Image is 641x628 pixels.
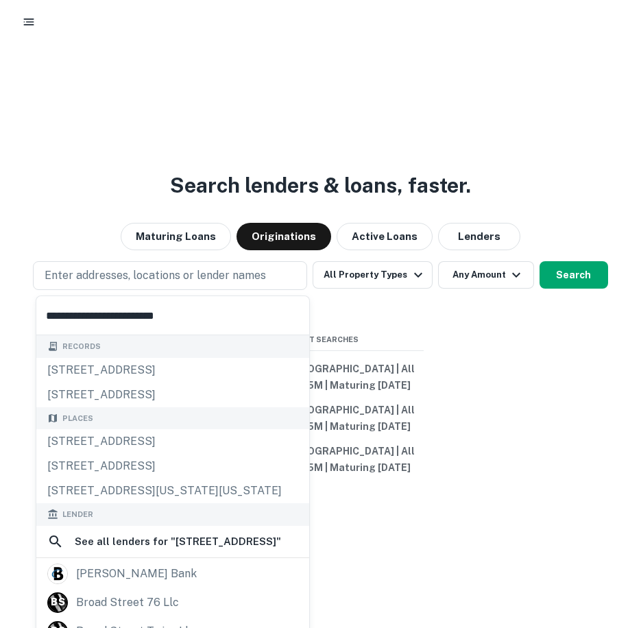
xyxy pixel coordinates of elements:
div: [STREET_ADDRESS] [36,454,309,479]
span: Recent Searches [218,334,424,346]
button: Lenders [438,223,520,250]
div: broad street 76 llc [76,592,179,613]
span: Records [62,341,101,352]
p: B S [51,595,64,609]
iframe: Chat Widget [572,518,641,584]
button: Originations [237,223,331,250]
button: [US_STATE], [GEOGRAPHIC_DATA] | All Types | $1M - $25M | Maturing [DATE] [218,439,424,480]
h3: Search lenders & loans, faster. [170,170,471,201]
a: B Sbroad street 76 llc [36,588,309,617]
h6: See all lenders for " [STREET_ADDRESS] " [75,533,281,550]
button: Search [540,261,608,289]
button: Any Amount [438,261,534,289]
a: [PERSON_NAME] bank [36,559,309,588]
div: [STREET_ADDRESS] [36,383,309,407]
button: Maturing Loans [121,223,231,250]
span: Places [62,413,93,424]
div: [STREET_ADDRESS] [36,358,309,383]
div: [PERSON_NAME] bank [76,564,197,584]
button: All Property Types [313,261,432,289]
span: Lender [62,509,93,520]
button: [US_STATE], [GEOGRAPHIC_DATA] | All Types | $1M - $25M | Maturing [DATE] [218,398,424,439]
button: Active Loans [337,223,433,250]
div: [STREET_ADDRESS] [36,429,309,454]
img: picture [48,564,67,583]
button: Enter addresses, locations or lender names [33,261,307,290]
p: Enter addresses, locations or lender names [45,267,266,284]
button: [US_STATE], [GEOGRAPHIC_DATA] | All Types | $1M - $25M | Maturing [DATE] [218,357,424,398]
div: [STREET_ADDRESS][US_STATE][US_STATE] [36,479,309,503]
